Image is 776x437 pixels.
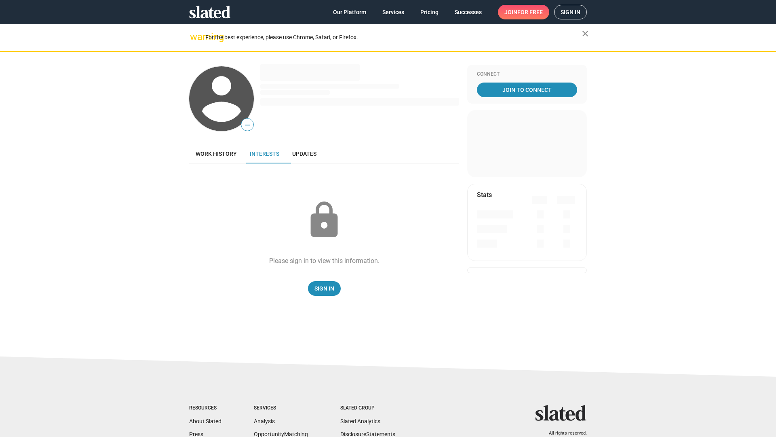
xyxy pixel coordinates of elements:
[292,151,316,157] span: Updates
[190,32,200,42] mat-icon: warning
[517,5,543,19] span: for free
[196,151,237,157] span: Work history
[286,144,323,163] a: Updates
[376,5,411,19] a: Services
[189,418,221,424] a: About Slated
[243,144,286,163] a: Interests
[414,5,445,19] a: Pricing
[477,191,492,199] mat-card-title: Stats
[241,120,253,130] span: —
[580,29,590,38] mat-icon: close
[308,281,341,296] a: Sign In
[189,405,221,412] div: Resources
[554,5,587,19] a: Sign in
[498,5,549,19] a: Joinfor free
[205,32,582,43] div: For the best experience, please use Chrome, Safari, or Firefox.
[340,418,380,424] a: Slated Analytics
[479,83,576,97] span: Join To Connect
[477,71,577,78] div: Connect
[455,5,482,19] span: Successes
[269,257,380,265] div: Please sign in to view this information.
[561,5,580,19] span: Sign in
[333,5,366,19] span: Our Platform
[420,5,439,19] span: Pricing
[327,5,373,19] a: Our Platform
[314,281,334,296] span: Sign In
[189,144,243,163] a: Work history
[254,418,275,424] a: Analysis
[504,5,543,19] span: Join
[254,405,308,412] div: Services
[477,83,577,97] a: Join To Connect
[340,405,395,412] div: Slated Group
[448,5,488,19] a: Successes
[382,5,404,19] span: Services
[304,200,344,240] mat-icon: lock
[250,151,279,157] span: Interests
